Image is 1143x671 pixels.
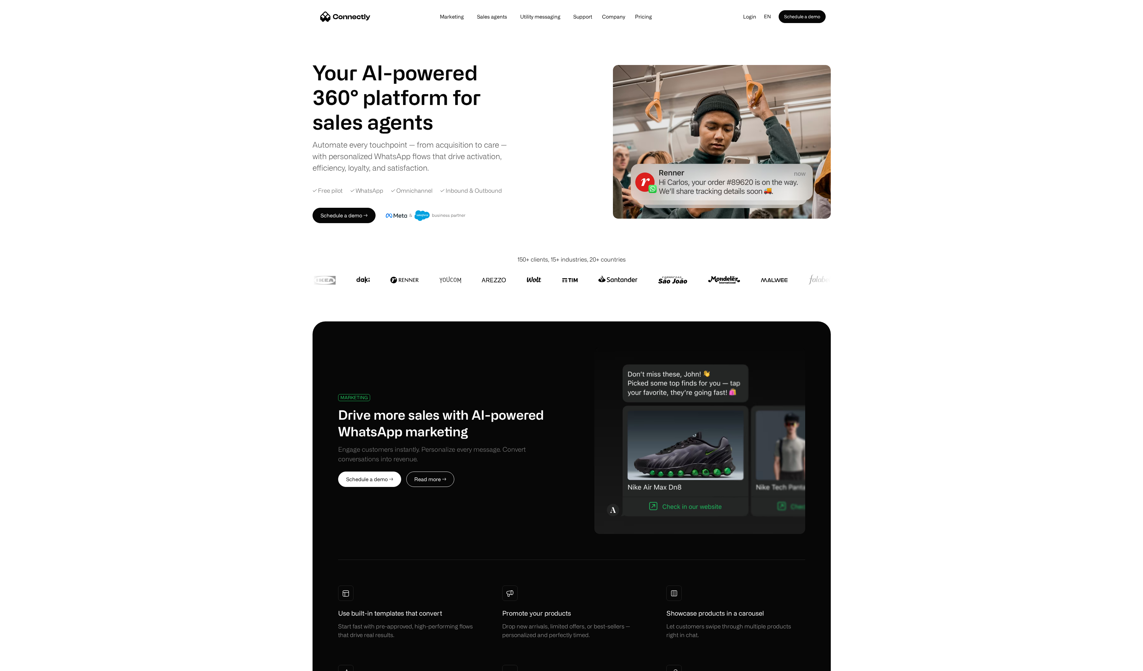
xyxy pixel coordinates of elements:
[313,109,504,134] div: carousel
[313,139,514,174] div: Automate every touchpoint — from acquisition to care — with personalized WhatsApp flows that driv...
[568,14,597,19] a: Support
[313,208,376,223] a: Schedule a demo →
[313,60,504,109] h1: Your AI-powered 360° platform for
[338,406,562,440] h1: Drive more sales with AI-powered WhatsApp marketing
[502,622,640,639] div: Drop new arrivals, limited offers, or best-sellers — personalized and perfectly timed.
[600,12,627,21] div: Company
[313,109,504,134] div: 1 of 4
[350,186,383,195] div: ✓ WhatsApp
[6,659,38,669] aside: Language selected: English
[517,255,626,264] div: 150+ clients, 15+ industries, 20+ countries
[764,12,771,21] div: en
[440,186,502,195] div: ✓ Inbound & Outbound
[338,609,442,618] h1: Use built-in templates that convert
[761,12,779,21] div: en
[320,12,370,21] a: home
[338,445,562,464] div: Engage customers instantly. Personalize every message. Convert conversations into revenue.
[779,10,826,23] a: Schedule a demo
[515,14,566,19] a: Utility messaging
[391,186,433,195] div: ✓ Omnichannel
[340,395,368,400] div: MARKETING
[13,660,38,669] ul: Language list
[338,622,476,639] div: Start fast with pre-approved, high-performing flows that drive real results.
[738,12,761,21] a: Login
[313,186,343,195] div: ✓ Free pilot
[666,622,804,639] div: Let customers swipe through multiple products right in chat.
[472,14,512,19] a: Sales agents
[630,14,657,19] a: Pricing
[406,472,454,487] a: Read more →
[666,609,764,618] h1: Showcase products in a carousel
[435,14,469,19] a: Marketing
[386,210,466,221] img: Meta and Salesforce business partner badge.
[338,472,401,487] a: Schedule a demo →
[602,12,625,21] div: Company
[313,109,504,134] h1: sales agents
[502,609,571,618] h1: Promote your products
